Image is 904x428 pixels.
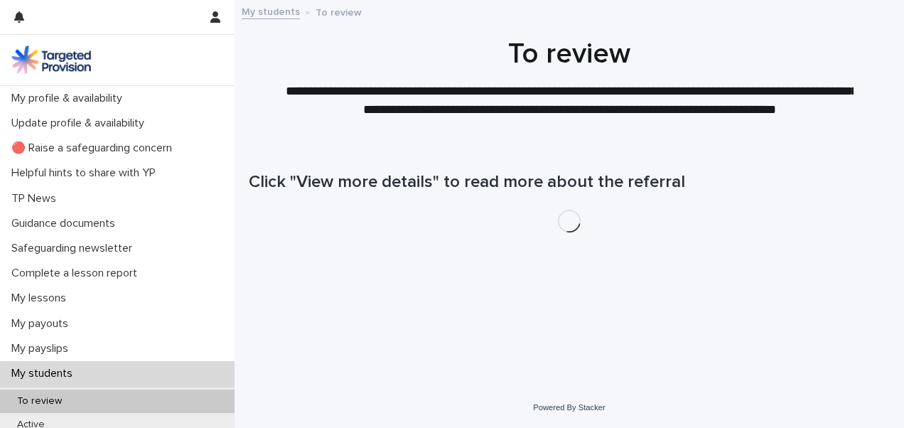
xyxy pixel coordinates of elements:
[242,3,300,19] a: My students
[6,367,84,380] p: My students
[6,267,149,280] p: Complete a lesson report
[6,117,156,130] p: Update profile & availability
[6,141,183,155] p: 🔴 Raise a safeguarding concern
[11,46,91,74] img: M5nRWzHhSzIhMunXDL62
[316,4,362,19] p: To review
[6,317,80,331] p: My payouts
[533,403,605,412] a: Powered By Stacker
[6,217,127,230] p: Guidance documents
[6,395,73,407] p: To review
[6,92,134,105] p: My profile & availability
[6,242,144,255] p: Safeguarding newsletter
[6,192,68,205] p: TP News
[249,172,890,193] h1: Click "View more details" to read more about the referral
[6,166,167,180] p: Helpful hints to share with YP
[6,291,77,305] p: My lessons
[6,342,80,355] p: My payslips
[249,37,890,71] h1: To review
